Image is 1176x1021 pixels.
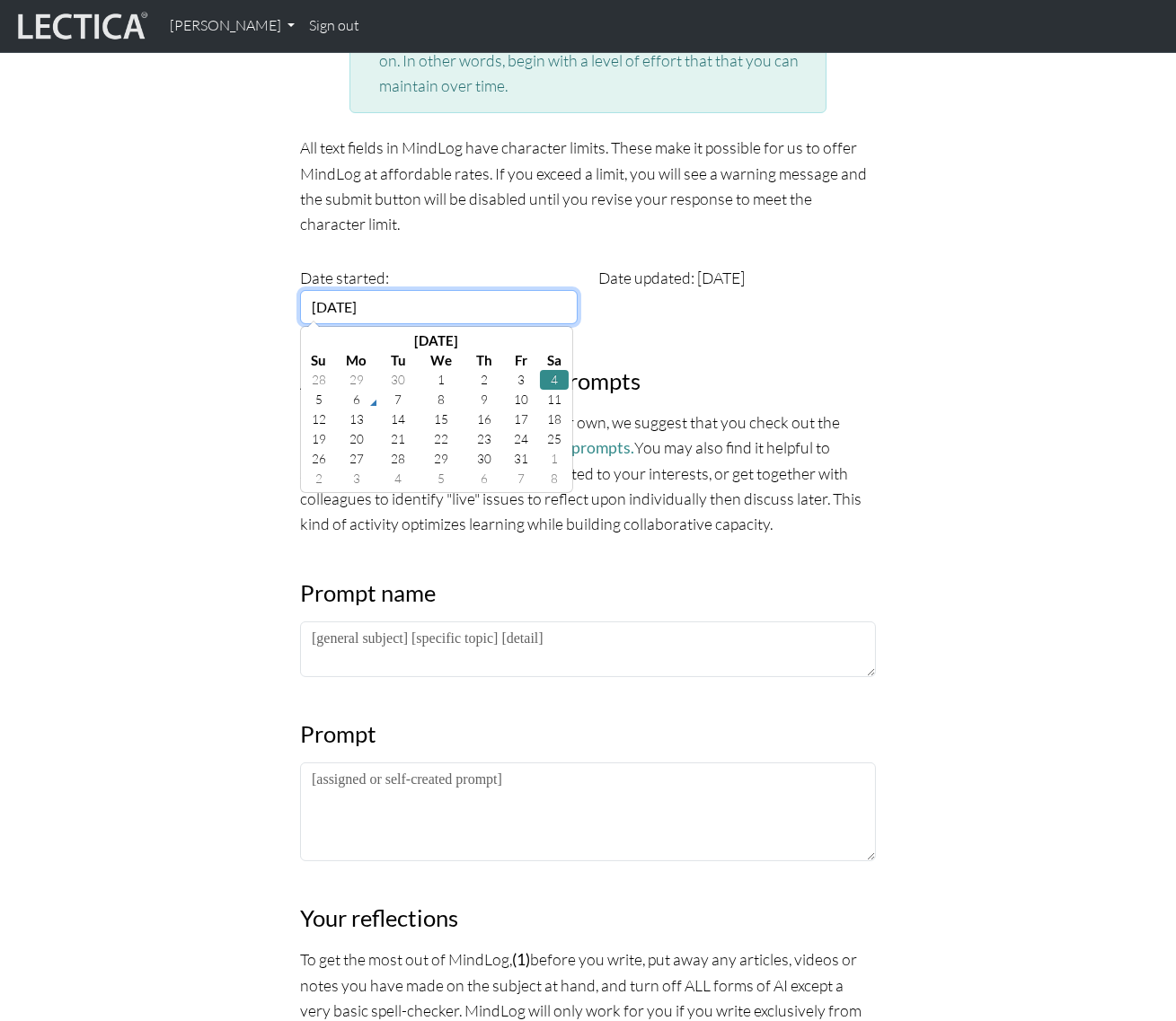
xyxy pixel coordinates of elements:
[300,135,876,236] p: All text fields in MindLog have character limits. These make it possible for us to offer MindLog ...
[380,469,418,488] td: 4
[300,409,876,537] p: If you are working with MindLog on your own, we suggest that you check out the prompt suggestions...
[333,370,380,390] td: 29
[417,370,465,390] td: 1
[13,9,148,43] img: lecticalive
[163,7,302,45] a: [PERSON_NAME]
[300,720,876,748] h3: Prompt
[300,904,876,932] h3: Your reflections
[380,429,418,449] td: 21
[465,350,503,370] th: Th
[417,409,465,429] td: 15
[333,429,380,449] td: 20
[465,370,503,390] td: 2
[465,409,503,429] td: 16
[417,390,465,409] td: 8
[333,390,380,409] td: 6
[300,265,389,290] label: Date started:
[305,429,333,449] td: 19
[588,265,888,324] div: Date updated: [DATE]
[503,370,541,390] td: 3
[333,350,380,370] th: Mo
[349,7,826,113] div: MindLog will work best for you if you begin as you plan to go on. In other words, begin with a le...
[465,390,503,409] td: 9
[300,579,876,607] h3: Prompt name
[333,469,380,488] td: 3
[503,469,541,488] td: 7
[540,370,569,390] td: 4
[503,429,541,449] td: 24
[465,429,503,449] td: 23
[503,390,541,409] td: 10
[417,350,465,370] th: We
[540,429,569,449] td: 25
[380,409,418,429] td: 14
[380,390,418,409] td: 7
[380,350,418,370] th: Tu
[333,449,380,469] td: 27
[540,350,569,370] th: Sa
[380,370,418,390] td: 30
[512,950,530,969] strong: (1)
[333,409,380,429] td: 13
[503,409,541,429] td: 17
[333,330,540,350] th: Select Month
[305,409,333,429] td: 12
[305,469,333,488] td: 2
[503,449,541,469] td: 31
[305,390,333,409] td: 5
[540,409,569,429] td: 18
[465,449,503,469] td: 30
[540,390,569,409] td: 11
[380,449,418,469] td: 28
[302,7,367,45] a: Sign out
[417,429,465,449] td: 22
[305,370,333,390] td: 28
[540,449,569,469] td: 1
[305,449,333,469] td: 26
[417,469,465,488] td: 5
[540,469,569,488] td: 8
[305,350,333,370] th: Su
[300,367,876,395] h3: About prompt names and prompts
[465,469,503,488] td: 6
[417,449,465,469] td: 29
[503,350,541,370] th: Fr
